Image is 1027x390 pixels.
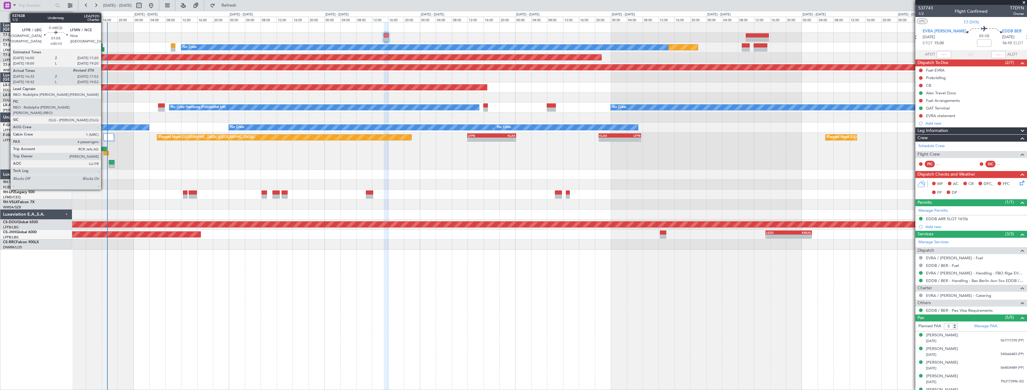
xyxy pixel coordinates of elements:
[3,38,41,42] a: EVRA/[PERSON_NAME]
[325,12,349,17] div: [DATE] - [DATE]
[917,199,932,206] span: Permits
[3,240,16,244] span: CS-RRC
[611,17,627,22] div: 00:00
[643,17,658,22] div: 08:00
[918,11,933,16] span: 1/2
[707,12,731,17] div: [DATE] - [DATE]
[372,17,388,22] div: 12:00
[388,17,404,22] div: 16:00
[926,380,936,384] span: [DATE]
[134,12,158,17] div: [DATE] - [DATE]
[1001,379,1024,384] span: PA2173996 (ID)
[492,134,516,137] div: KLAX
[1010,5,1024,11] span: T7DYN
[515,17,531,22] div: 00:00
[979,33,989,39] span: 01:10
[436,17,451,22] div: 04:00
[674,17,690,22] div: 16:00
[3,98,21,103] a: EDLW/DTM
[19,1,53,10] input: Trip Number
[690,17,706,22] div: 20:00
[923,29,966,35] span: EVRA [PERSON_NAME]
[3,53,18,57] span: T7-EAGL
[499,17,515,22] div: 20:00
[925,224,1024,229] div: Add new
[492,138,516,141] div: -
[3,93,51,97] a: LX-INBFalcon 900EX EASy II
[926,366,936,371] span: [DATE]
[974,323,997,329] a: Manage PAX
[159,133,254,142] div: Planned Maint [GEOGRAPHIC_DATA] ([GEOGRAPHIC_DATA])
[1001,338,1024,343] span: 561717378 (PP)
[926,308,993,313] a: EDDB / BER - Pax Visa Requirements
[955,8,988,15] div: Flight Confirmed
[599,134,620,137] div: KLAX
[3,190,35,194] a: 9H-LPZLegacy 500
[802,17,817,22] div: 00:00
[3,185,19,190] a: FCBB/BZV
[926,360,958,366] div: [PERSON_NAME]
[599,138,620,141] div: -
[3,63,33,67] a: T7-PJ29Falcon 7X
[3,240,39,244] a: CS-RRCFalcon 900LX
[563,17,579,22] div: 12:00
[3,123,16,127] span: F-GPNJ
[133,17,149,22] div: 00:00
[3,133,33,137] a: F-HECDFalcon 7X
[917,300,931,307] span: Others
[918,143,945,149] a: Schedule Crew
[3,190,15,194] span: 9H-LPZ
[3,103,17,107] span: LX-AOA
[207,1,244,10] button: Refresh
[468,17,483,22] div: 12:00
[937,51,951,58] input: --:--
[3,200,35,204] a: 9H-VSLKFalcon 7X
[738,17,754,22] div: 08:00
[3,138,19,143] a: LFPB/LBG
[926,263,959,268] a: EDDB / BER - Fuel
[1001,365,1024,371] span: 064834489 (PP)
[516,12,539,17] div: [DATE] - [DATE]
[770,17,786,22] div: 16:00
[3,230,37,234] a: CS-JHHGlobal 6000
[917,247,934,254] span: Dispatch
[3,220,38,224] a: CS-DOUGlobal 6500
[865,17,881,22] div: 16:00
[917,59,948,66] span: Dispatch To-Dos
[324,17,340,22] div: 00:00
[997,161,1011,167] div: - -
[3,123,39,127] a: F-GPNJFalcon 900EX
[968,181,974,187] span: CR
[754,17,770,22] div: 12:00
[1005,231,1014,237] span: (3/3)
[3,58,19,62] a: LFPB/LBG
[627,17,643,22] div: 04:00
[16,15,64,19] span: All Aircraft
[612,12,635,17] div: [DATE] - [DATE]
[789,235,811,238] div: -
[926,90,956,96] div: Alex Travel Docs
[3,235,19,240] a: LFPB/LBG
[309,17,324,22] div: 20:00
[3,33,17,37] span: T7-DYN
[722,17,738,22] div: 04:00
[1013,40,1023,46] span: ELDT
[356,17,372,22] div: 08:00
[421,12,444,17] div: [DATE] - [DATE]
[70,17,86,22] div: 08:00
[926,332,958,338] div: [PERSON_NAME]
[468,138,492,141] div: -
[3,230,16,234] span: CS-JHH
[3,88,21,92] a: EDLW/DTM
[547,17,563,22] div: 08:00
[953,181,958,187] span: AC
[706,17,722,22] div: 00:00
[984,181,993,187] span: DFC,
[620,138,640,141] div: -
[229,17,245,22] div: 00:00
[3,93,15,97] span: LX-INB
[1010,11,1024,16] span: Owner
[936,161,950,167] div: - -
[3,83,16,87] span: LX-GBH
[897,17,913,22] div: 00:00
